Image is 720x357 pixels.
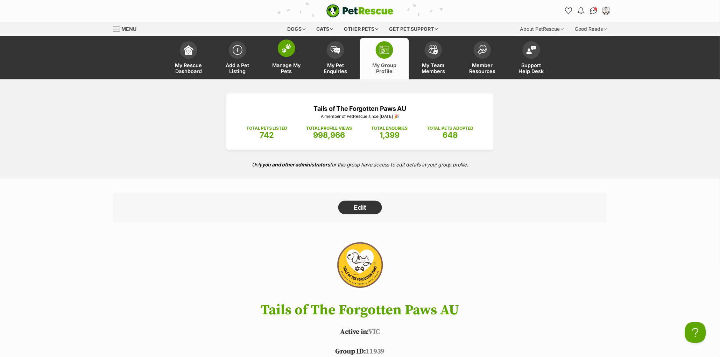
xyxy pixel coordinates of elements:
[384,22,443,36] div: Get pet support
[260,130,274,140] span: 742
[515,22,569,36] div: About PetRescue
[685,322,706,343] iframe: Help Scout Beacon - Open
[326,4,394,17] img: logo-e224e6f780fb5917bec1dbf3a21bbac754714ae5b6737aabdf751b685950b380.svg
[320,62,351,74] span: My Pet Enquiries
[380,46,389,54] img: group-profile-icon-3fa3cf56718a62981997c0bc7e787c4b2cf8bcc04b72c1350f741eb67cf2f40e.svg
[233,45,242,55] img: add-pet-listing-icon-0afa8454b4691262ce3f59096e99ab1cd57d4a30225e0717b998d2c9b9846f56.svg
[306,125,352,131] p: TOTAL PROFILE VIEWS
[262,162,330,167] strong: you and other administrators
[237,104,483,113] p: Tails of The Forgotten Paws AU
[173,62,204,74] span: My Rescue Dashboard
[429,45,438,55] img: team-members-icon-5396bd8760b3fe7c0b43da4ab00e1e3bb1a5d9ba89233759b79545d2d3fc5d0d.svg
[418,62,449,74] span: My Team Members
[372,125,408,131] p: TOTAL ENQUIRIES
[427,125,473,131] p: TOTAL PETS ADOPTED
[283,22,311,36] div: Dogs
[588,5,599,16] a: Conversations
[516,62,547,74] span: Support Help Desk
[603,7,610,14] img: Tails of The Forgotten Paws AU profile pic
[247,125,287,131] p: TOTAL PETS LISTED
[563,5,574,16] a: Favourites
[271,62,302,74] span: Manage My Pets
[338,201,382,215] a: Edit
[467,62,498,74] span: Member Resources
[164,38,213,79] a: My Rescue Dashboard
[601,5,612,16] button: My account
[339,22,383,36] div: Other pets
[103,302,617,318] h1: Tails of The Forgotten Paws AU
[335,347,366,356] span: Group ID:
[326,4,394,17] a: PetRescue
[369,62,400,74] span: My Group Profile
[103,347,617,357] p: 11939
[222,62,253,74] span: Add a Pet Listing
[237,113,483,120] p: A member of PetRescue since [DATE] 🎉
[380,130,400,140] span: 1,399
[409,38,458,79] a: My Team Members
[113,22,141,35] a: Menu
[360,38,409,79] a: My Group Profile
[103,327,617,337] p: VIC
[331,46,340,54] img: pet-enquiries-icon-7e3ad2cf08bfb03b45e93fb7055b45f3efa6380592205ae92323e6603595dc1f.svg
[311,38,360,79] a: My Pet Enquiries
[121,26,136,32] span: Menu
[262,38,311,79] a: Manage My Pets
[312,22,338,36] div: Cats
[282,44,291,53] img: manage-my-pets-icon-02211641906a0b7f246fdf0571729dbe1e7629f14944591b6c1af311fb30b64b.svg
[576,5,587,16] button: Notifications
[213,38,262,79] a: Add a Pet Listing
[527,46,536,54] img: help-desk-icon-fdf02630f3aa405de69fd3d07c3f3aa587a6932b1a1747fa1d2bba05be0121f9.svg
[320,236,400,296] img: Tails of The Forgotten Paws AU
[313,130,345,140] span: 998,966
[590,7,598,14] img: chat-41dd97257d64d25036548639549fe6c8038ab92f7586957e7f3b1b290dea8141.svg
[578,7,584,14] img: notifications-46538b983faf8c2785f20acdc204bb7945ddae34d4c08c2a6579f10ce5e182be.svg
[570,22,612,36] div: Good Reads
[443,130,458,140] span: 648
[340,328,368,336] span: Active in:
[458,38,507,79] a: Member Resources
[563,5,612,16] ul: Account quick links
[184,45,193,55] img: dashboard-icon-eb2f2d2d3e046f16d808141f083e7271f6b2e854fb5c12c21221c1fb7104beca.svg
[507,38,556,79] a: Support Help Desk
[478,45,487,55] img: member-resources-icon-8e73f808a243e03378d46382f2149f9095a855e16c252ad45f914b54edf8863c.svg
